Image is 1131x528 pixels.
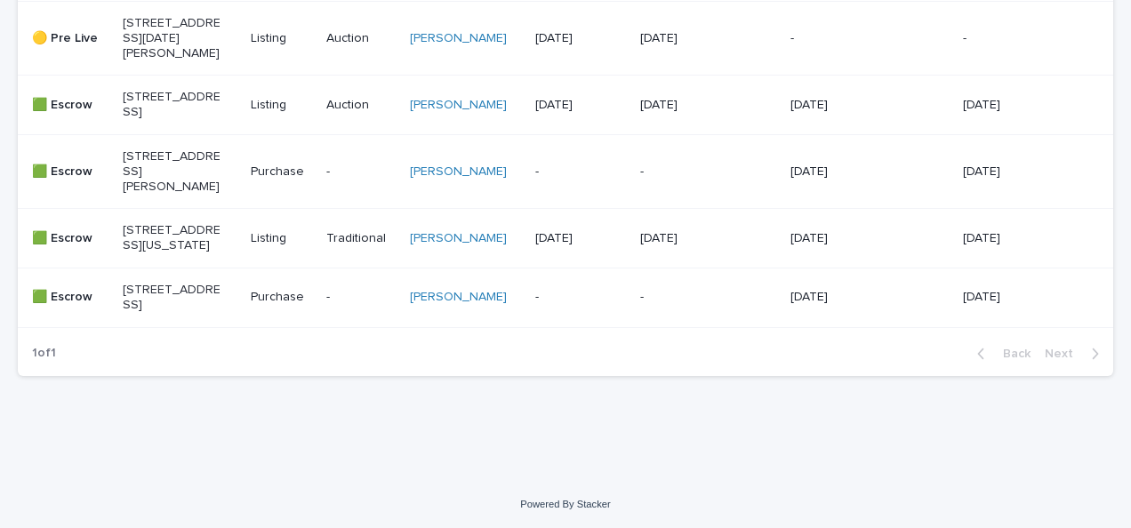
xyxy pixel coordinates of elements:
p: - [535,164,627,180]
a: [PERSON_NAME] [410,231,507,246]
p: - [640,290,739,305]
p: Listing [251,231,313,246]
a: Powered By Stacker [520,499,610,509]
span: Back [992,348,1031,360]
tr: 🟩 Escrow[STREET_ADDRESS][PERSON_NAME]Purchase-[PERSON_NAME] --[DATE][DATE] [18,134,1113,208]
p: [DATE] [963,290,1062,305]
p: [DATE] [790,290,889,305]
p: - [326,290,396,305]
p: Auction [326,98,396,113]
p: [DATE] [535,231,627,246]
button: Next [1038,346,1113,362]
button: Back [963,346,1038,362]
a: [PERSON_NAME] [410,164,507,180]
p: [DATE] [640,231,739,246]
p: [DATE] [790,98,889,113]
p: [STREET_ADDRESS][PERSON_NAME] [123,149,221,194]
a: [PERSON_NAME] [410,98,507,113]
p: - [535,290,627,305]
p: Purchase [251,164,313,180]
a: [PERSON_NAME] [410,31,507,46]
p: [DATE] [790,231,889,246]
p: [DATE] [640,98,739,113]
p: Purchase [251,290,313,305]
p: - [326,164,396,180]
p: - [963,31,1062,46]
p: [DATE] [535,98,627,113]
p: 🟡 Pre Live [32,31,108,46]
p: 1 of 1 [18,332,70,375]
p: [STREET_ADDRESS][US_STATE] [123,223,221,253]
p: [DATE] [963,164,1062,180]
p: Traditional [326,231,396,246]
p: Listing [251,31,313,46]
tr: 🟩 Escrow[STREET_ADDRESS]Purchase-[PERSON_NAME] --[DATE][DATE] [18,268,1113,327]
p: - [790,31,889,46]
p: [STREET_ADDRESS] [123,90,221,120]
p: Listing [251,98,313,113]
p: 🟩 Escrow [32,290,108,305]
p: [DATE] [790,164,889,180]
p: - [640,164,739,180]
tr: 🟩 Escrow[STREET_ADDRESS][US_STATE]ListingTraditional[PERSON_NAME] [DATE][DATE][DATE][DATE] [18,209,1113,268]
p: 🟩 Escrow [32,98,108,113]
tr: 🟡 Pre Live[STREET_ADDRESS][DATE][PERSON_NAME]ListingAuction[PERSON_NAME] [DATE][DATE]-- [18,1,1113,75]
p: 🟩 Escrow [32,231,108,246]
span: Next [1045,348,1084,360]
a: [PERSON_NAME] [410,290,507,305]
p: [STREET_ADDRESS][DATE][PERSON_NAME] [123,16,221,60]
p: [STREET_ADDRESS] [123,283,221,313]
p: [DATE] [963,98,1062,113]
p: Auction [326,31,396,46]
p: [DATE] [535,31,627,46]
p: [DATE] [640,31,739,46]
tr: 🟩 Escrow[STREET_ADDRESS]ListingAuction[PERSON_NAME] [DATE][DATE][DATE][DATE] [18,76,1113,135]
p: [DATE] [963,231,1062,246]
p: 🟩 Escrow [32,164,108,180]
